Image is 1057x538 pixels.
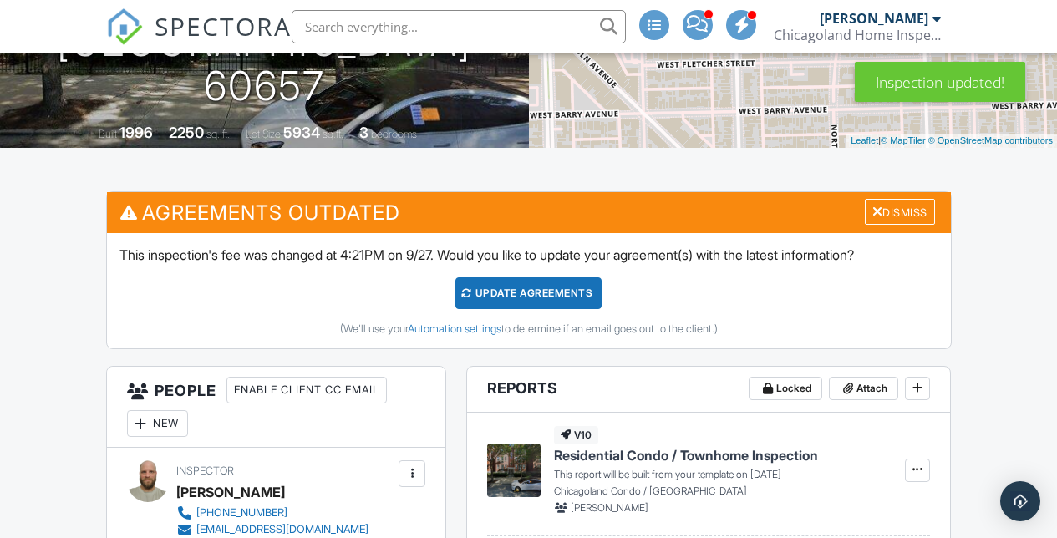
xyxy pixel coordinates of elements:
[119,124,153,141] div: 1996
[226,377,387,403] div: Enable Client CC Email
[283,124,320,141] div: 5934
[106,8,143,45] img: The Best Home Inspection Software - Spectora
[155,8,292,43] span: SPECTORA
[127,410,188,437] div: New
[323,128,343,140] span: sq.ft.
[196,523,368,536] div: [EMAIL_ADDRESS][DOMAIN_NAME]
[1000,481,1040,521] div: Open Intercom Messenger
[292,10,626,43] input: Search everything...
[855,62,1025,102] div: Inspection updated!
[196,506,287,520] div: [PHONE_NUMBER]
[846,134,1057,148] div: |
[176,464,234,477] span: Inspector
[246,128,281,140] span: Lot Size
[169,124,204,141] div: 2250
[107,192,951,233] h3: Agreements Outdated
[206,128,230,140] span: sq. ft.
[851,135,878,145] a: Leaflet
[107,367,446,448] h3: People
[176,521,368,538] a: [EMAIL_ADDRESS][DOMAIN_NAME]
[99,128,117,140] span: Built
[455,277,602,309] div: Update Agreements
[865,199,935,225] div: Dismiss
[408,322,501,335] a: Automation settings
[119,322,938,336] div: (We'll use your to determine if an email goes out to the client.)
[820,10,928,27] div: [PERSON_NAME]
[774,27,941,43] div: Chicagoland Home Inspectors, Inc.
[881,135,926,145] a: © MapTiler
[106,23,292,58] a: SPECTORA
[176,505,368,521] a: [PHONE_NUMBER]
[176,480,285,505] div: [PERSON_NAME]
[107,233,951,348] div: This inspection's fee was changed at 4:21PM on 9/27. Would you like to update your agreement(s) w...
[359,124,368,141] div: 3
[928,135,1053,145] a: © OpenStreetMap contributors
[371,128,417,140] span: bedrooms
